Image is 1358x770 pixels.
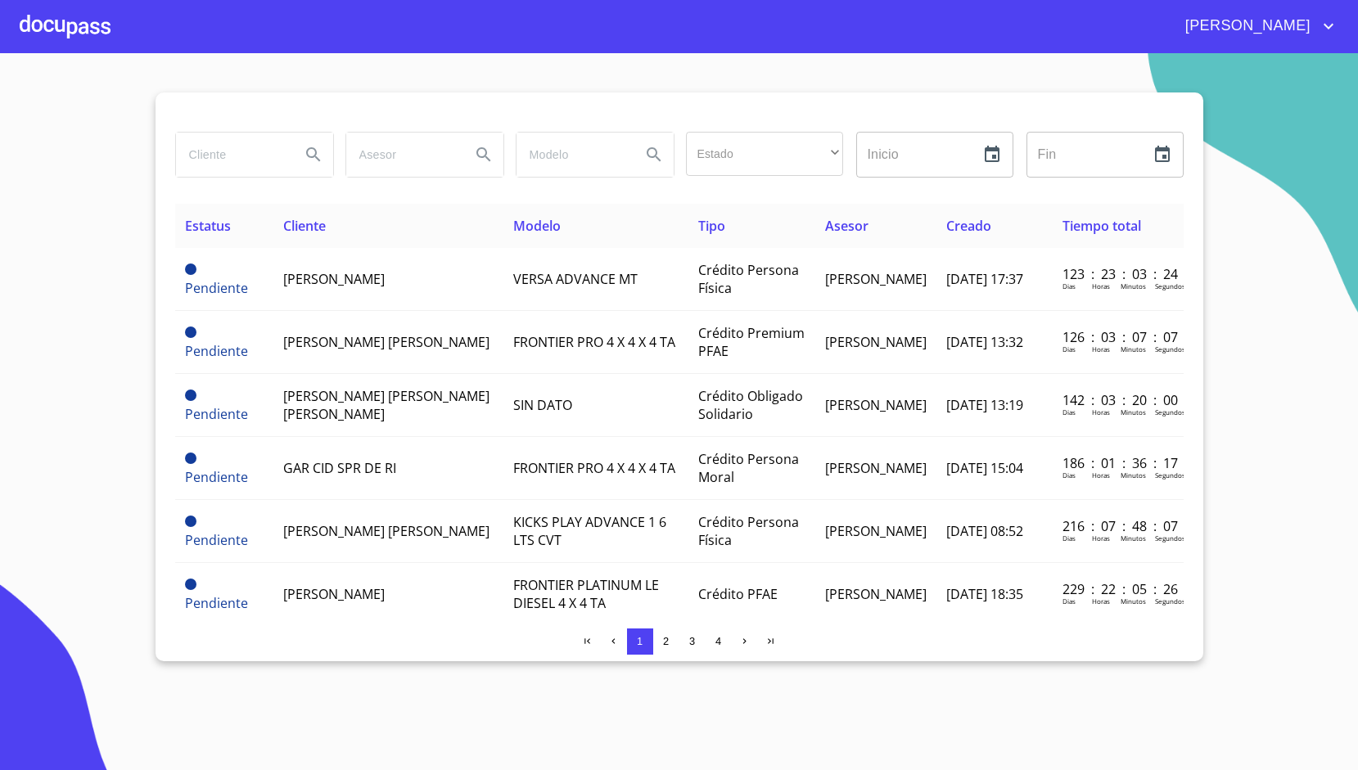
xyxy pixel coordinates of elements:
p: Segundos [1155,281,1185,290]
span: [PERSON_NAME] [825,585,927,603]
span: [PERSON_NAME] [PERSON_NAME] [283,333,490,351]
button: 3 [679,628,706,655]
input: search [517,133,628,177]
p: Minutos [1121,471,1146,480]
span: [PERSON_NAME] [PERSON_NAME] [PERSON_NAME] [283,387,490,423]
button: Search [294,135,333,174]
span: [DATE] 13:32 [946,333,1023,351]
span: [DATE] 08:52 [946,522,1023,540]
span: FRONTIER PLATINUM LE DIESEL 4 X 4 TA [513,576,659,612]
span: Asesor [825,217,868,235]
p: 216 : 07 : 48 : 07 [1062,517,1173,535]
span: Creado [946,217,991,235]
span: Pendiente [185,263,196,275]
span: [DATE] 13:19 [946,396,1023,414]
span: SIN DATO [513,396,572,414]
div: ​ [686,132,843,176]
span: Crédito Persona Moral [698,450,799,486]
span: [PERSON_NAME] [825,270,927,288]
button: 2 [653,628,679,655]
span: Crédito Persona Física [698,261,799,297]
span: Pendiente [185,594,248,612]
p: Dias [1062,281,1076,290]
span: Estatus [185,217,231,235]
span: 3 [689,635,695,647]
input: search [176,133,287,177]
button: account of current user [1173,13,1338,39]
span: Pendiente [185,342,248,360]
p: Dias [1062,534,1076,543]
span: Crédito PFAE [698,585,778,603]
span: [DATE] 18:35 [946,585,1023,603]
p: Minutos [1121,597,1146,606]
span: Pendiente [185,516,196,527]
span: Pendiente [185,531,248,549]
p: Segundos [1155,408,1185,417]
p: 123 : 23 : 03 : 24 [1062,265,1173,283]
span: [DATE] 17:37 [946,270,1023,288]
p: 142 : 03 : 20 : 00 [1062,391,1173,409]
span: 2 [663,635,669,647]
span: Pendiente [185,405,248,423]
p: Minutos [1121,534,1146,543]
p: Segundos [1155,534,1185,543]
span: [PERSON_NAME] [1173,13,1319,39]
span: KICKS PLAY ADVANCE 1 6 LTS CVT [513,513,666,549]
p: Dias [1062,344,1076,353]
span: FRONTIER PRO 4 X 4 X 4 TA [513,459,675,477]
span: Pendiente [185,453,196,464]
span: Pendiente [185,279,248,297]
p: Minutos [1121,344,1146,353]
span: Tiempo total [1062,217,1141,235]
span: [PERSON_NAME] [283,585,385,603]
span: Crédito Obligado Solidario [698,387,803,423]
span: [PERSON_NAME] [825,459,927,477]
button: 1 [627,628,653,655]
span: Pendiente [185,468,248,486]
span: Cliente [283,217,326,235]
span: Pendiente [185,390,196,401]
span: [PERSON_NAME] [825,396,927,414]
span: [PERSON_NAME] [825,522,927,540]
span: GAR CID SPR DE RI [283,459,396,477]
p: 126 : 03 : 07 : 07 [1062,328,1173,346]
p: Horas [1092,408,1110,417]
button: 4 [706,628,732,655]
span: [DATE] 15:04 [946,459,1023,477]
span: [PERSON_NAME] [PERSON_NAME] [283,522,490,540]
p: Minutos [1121,408,1146,417]
span: VERSA ADVANCE MT [513,270,638,288]
span: Crédito Persona Física [698,513,799,549]
button: Search [464,135,503,174]
span: 1 [637,635,643,647]
input: search [346,133,458,177]
span: Pendiente [185,579,196,590]
span: Modelo [513,217,561,235]
p: Segundos [1155,344,1185,353]
button: Search [634,135,674,174]
p: Horas [1092,344,1110,353]
span: Pendiente [185,326,196,338]
p: 186 : 01 : 36 : 17 [1062,454,1173,472]
p: Segundos [1155,597,1185,606]
p: Dias [1062,597,1076,606]
p: Dias [1062,471,1076,480]
p: 229 : 22 : 05 : 26 [1062,580,1173,598]
p: Horas [1092,597,1110,606]
span: 4 [715,635,721,647]
span: Crédito Premium PFAE [698,324,805,360]
span: [PERSON_NAME] [825,333,927,351]
span: Tipo [698,217,725,235]
p: Horas [1092,281,1110,290]
p: Horas [1092,534,1110,543]
span: [PERSON_NAME] [283,270,385,288]
p: Segundos [1155,471,1185,480]
p: Dias [1062,408,1076,417]
p: Minutos [1121,281,1146,290]
span: FRONTIER PRO 4 X 4 X 4 TA [513,333,675,351]
p: Horas [1092,471,1110,480]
